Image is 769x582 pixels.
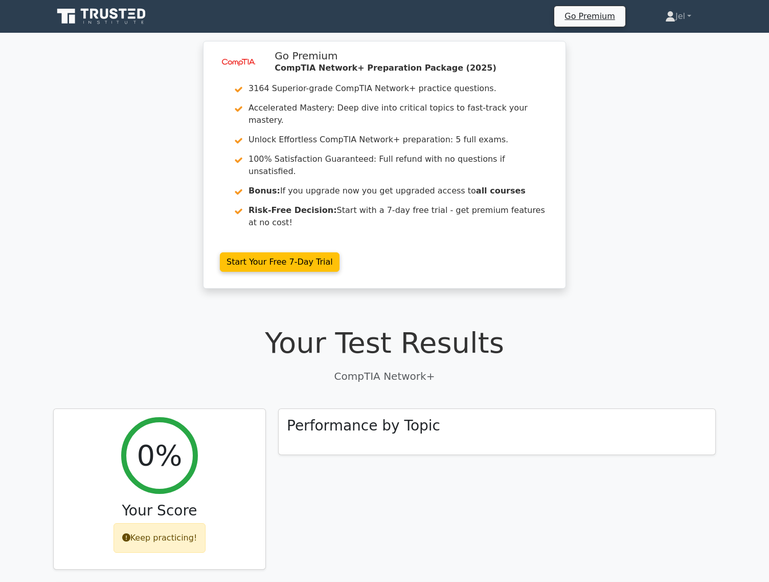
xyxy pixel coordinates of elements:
[53,369,716,384] p: CompTIA Network+
[62,502,257,520] h3: Your Score
[114,523,206,553] div: Keep practicing!
[558,9,621,23] a: Go Premium
[641,6,716,27] a: Jel
[137,438,183,472] h2: 0%
[53,326,716,360] h1: Your Test Results
[220,252,340,272] a: Start Your Free 7-Day Trial
[287,417,440,435] h3: Performance by Topic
